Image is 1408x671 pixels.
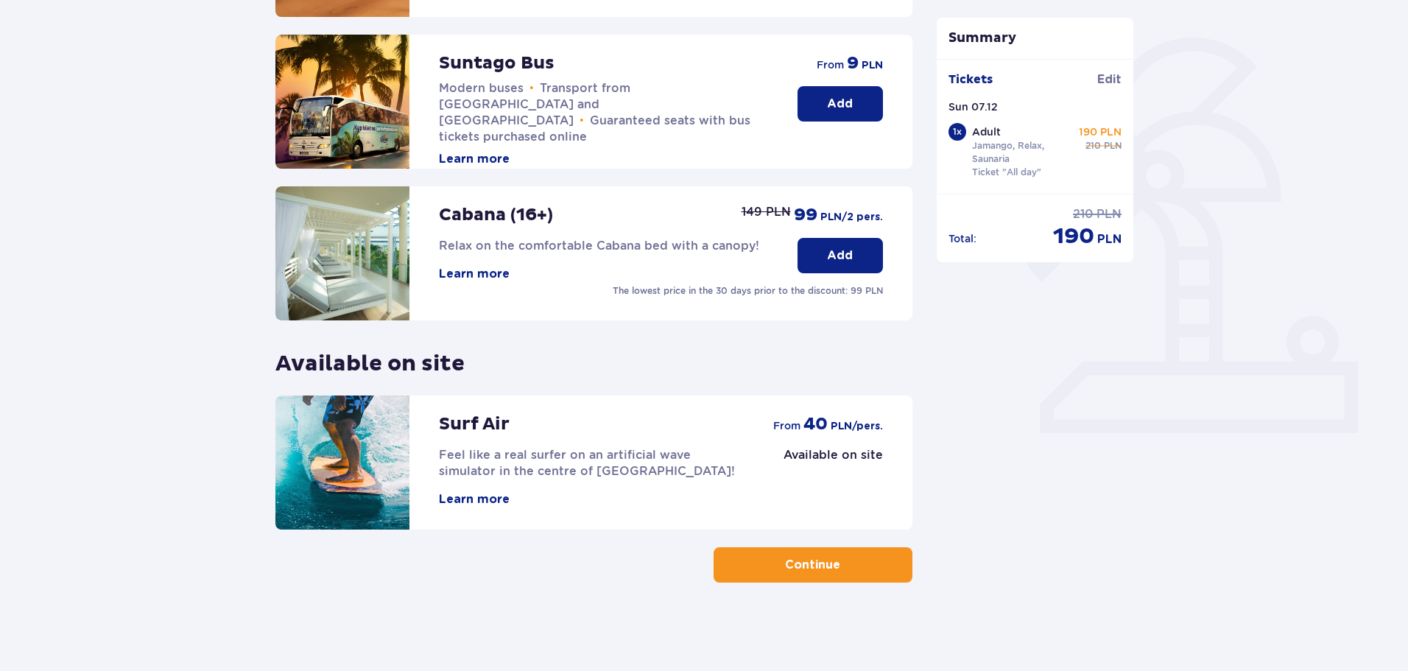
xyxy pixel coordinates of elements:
[275,186,409,320] img: attraction
[784,447,883,463] p: Available on site
[972,124,1001,139] p: Adult
[1104,139,1122,152] p: PLN
[439,413,510,435] p: Surf Air
[1073,206,1094,222] p: 210
[439,151,510,167] button: Learn more
[439,81,630,127] span: Transport from [GEOGRAPHIC_DATA] and [GEOGRAPHIC_DATA]
[613,284,883,298] p: The lowest price in the 30 days prior to the discount: 99 PLN
[714,547,912,583] button: Continue
[827,247,853,264] p: Add
[798,86,883,122] button: Add
[827,96,853,112] p: Add
[831,419,883,434] p: PLN /pers.
[1053,222,1094,250] p: 190
[529,81,534,96] span: •
[1097,206,1122,222] p: PLN
[847,52,859,74] p: 9
[820,210,883,225] p: PLN /2 pers.
[439,266,510,282] button: Learn more
[862,58,883,73] p: PLN
[1097,71,1122,88] a: Edit
[439,204,553,226] p: Cabana (16+)
[742,204,791,220] p: 149 PLN
[817,57,844,72] p: from
[794,204,817,226] p: 99
[948,231,976,246] p: Total :
[785,557,840,573] p: Continue
[439,448,735,478] span: Feel like a real surfer on an artificial wave simulator in the centre of [GEOGRAPHIC_DATA]!
[948,99,998,114] p: Sun 07.12
[439,81,524,95] span: Modern buses
[972,139,1074,166] p: Jamango, Relax, Saunaria
[275,338,465,378] p: Available on site
[275,396,409,530] img: attraction
[580,113,584,128] span: •
[948,71,993,88] p: Tickets
[439,52,555,74] p: Suntago Bus
[439,113,750,144] span: Guaranteed seats with bus tickets purchased online
[803,413,828,435] p: 40
[439,491,510,507] button: Learn more
[1079,124,1122,139] p: 190 PLN
[937,29,1134,47] p: Summary
[275,35,409,169] img: attraction
[798,238,883,273] button: Add
[439,239,759,253] span: Relax on the comfortable Cabana bed with a canopy!
[1085,139,1101,152] p: 210
[773,418,800,433] p: from
[1097,231,1122,247] p: PLN
[948,123,966,141] div: 1 x
[972,166,1041,179] p: Ticket "All day"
